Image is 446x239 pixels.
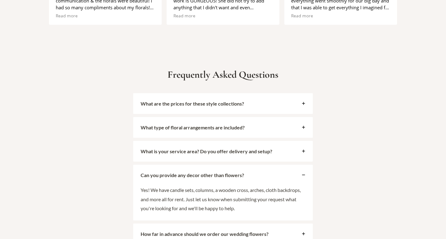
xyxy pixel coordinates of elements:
span: Read more [291,13,313,19]
span: Read more [173,13,195,19]
span: Read more [56,13,78,19]
strong: How far in advance should we order our wedding flowers? [141,231,269,237]
strong: What are the prices for these style collections? [141,101,244,106]
p: Yes! We have candle sets, columns, a wooden cross, arches, cloth backdrops, and more all for rent... [141,185,305,213]
h2: Frequently Asked Questions [45,69,401,80]
strong: Can you provide any decor other than flowers? [141,172,244,178]
strong: What type of floral arrangements are included? [141,124,245,130]
strong: What is your service area? Do you offer delivery and setup? [141,148,272,154]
